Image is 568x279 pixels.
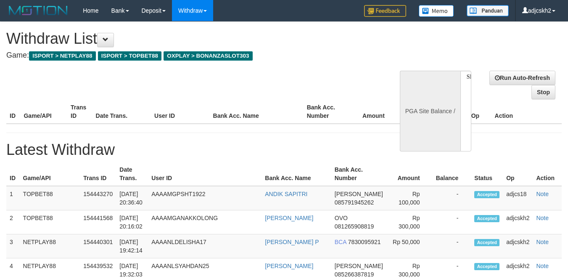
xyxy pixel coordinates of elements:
[350,100,397,124] th: Amount
[151,100,209,124] th: User ID
[210,100,304,124] th: Bank Acc. Name
[6,186,20,210] td: 1
[474,263,499,270] span: Accepted
[536,191,549,197] a: Note
[265,239,319,245] a: [PERSON_NAME] P
[533,162,562,186] th: Action
[400,71,460,151] div: PGA Site Balance /
[387,210,433,234] td: Rp 300,000
[474,191,499,198] span: Accepted
[265,215,313,221] a: [PERSON_NAME]
[164,51,253,61] span: OXPLAY > BONANZASLOT303
[29,51,96,61] span: ISPORT > NETPLAY88
[148,210,262,234] td: AAAAMGANAKKOLONG
[331,162,387,186] th: Bank Acc. Number
[304,100,351,124] th: Bank Acc. Number
[491,100,562,124] th: Action
[335,199,374,206] span: 085791945262
[6,4,70,17] img: MOTION_logo.png
[433,234,471,258] td: -
[116,186,148,210] td: [DATE] 20:36:40
[6,234,20,258] td: 3
[387,162,433,186] th: Amount
[335,191,383,197] span: [PERSON_NAME]
[116,210,148,234] td: [DATE] 20:16:02
[474,239,499,246] span: Accepted
[80,162,116,186] th: Trans ID
[6,30,370,47] h1: Withdraw List
[397,100,440,124] th: Balance
[536,263,549,269] a: Note
[80,210,116,234] td: 154441568
[20,210,80,234] td: TOPBET88
[335,223,374,230] span: 081265908819
[67,100,92,124] th: Trans ID
[6,51,370,60] h4: Game:
[419,5,454,17] img: Button%20Memo.svg
[265,191,307,197] a: ANDIK SAPITRI
[474,215,499,222] span: Accepted
[335,263,383,269] span: [PERSON_NAME]
[265,263,313,269] a: [PERSON_NAME]
[335,271,374,278] span: 085266387819
[20,186,80,210] td: TOPBET88
[536,239,549,245] a: Note
[335,239,346,245] span: BCA
[148,162,262,186] th: User ID
[387,234,433,258] td: Rp 50,000
[20,100,67,124] th: Game/API
[468,100,491,124] th: Op
[148,234,262,258] td: AAAANLDELISHA17
[98,51,161,61] span: ISPORT > TOPBET88
[503,186,533,210] td: adjcs18
[433,162,471,186] th: Balance
[6,162,20,186] th: ID
[92,100,151,124] th: Date Trans.
[467,5,509,16] img: panduan.png
[433,186,471,210] td: -
[20,234,80,258] td: NETPLAY88
[80,186,116,210] td: 154443270
[116,162,148,186] th: Date Trans.
[503,234,533,258] td: adjcskh2
[503,210,533,234] td: adjcskh2
[503,162,533,186] th: Op
[489,71,555,85] a: Run Auto-Refresh
[364,5,406,17] img: Feedback.jpg
[148,186,262,210] td: AAAAMGPSHT1922
[20,162,80,186] th: Game/API
[6,210,20,234] td: 2
[262,162,331,186] th: Bank Acc. Name
[536,215,549,221] a: Note
[6,141,562,158] h1: Latest Withdraw
[471,162,503,186] th: Status
[80,234,116,258] td: 154440301
[348,239,381,245] span: 7830095921
[116,234,148,258] td: [DATE] 19:42:14
[531,85,555,99] a: Stop
[335,215,348,221] span: OVO
[387,186,433,210] td: Rp 100,000
[433,210,471,234] td: -
[6,100,20,124] th: ID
